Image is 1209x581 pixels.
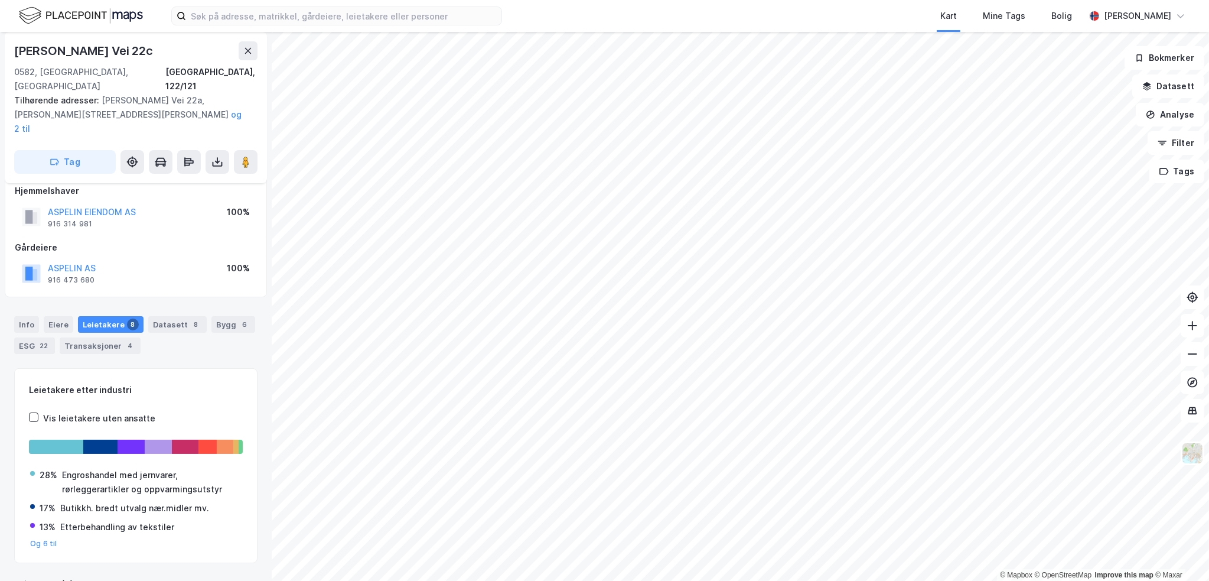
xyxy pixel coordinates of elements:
button: Og 6 til [30,539,57,548]
div: 22 [37,340,50,352]
button: Filter [1148,131,1204,155]
div: [GEOGRAPHIC_DATA], 122/121 [165,65,258,93]
button: Datasett [1132,74,1204,98]
div: 916 314 981 [48,219,92,229]
div: 17% [40,501,56,515]
div: 0582, [GEOGRAPHIC_DATA], [GEOGRAPHIC_DATA] [14,65,165,93]
div: [PERSON_NAME] Vei 22a, [PERSON_NAME][STREET_ADDRESS][PERSON_NAME] [14,93,248,136]
div: ESG [14,337,55,354]
div: Etterbehandling av tekstiler [60,520,174,534]
img: Z [1181,442,1204,465]
div: Engroshandel med jernvarer, rørleggerartikler og oppvarmingsutstyr [62,468,242,496]
button: Bokmerker [1125,46,1204,70]
div: 4 [124,340,136,352]
div: Vis leietakere uten ansatte [43,411,155,426]
div: Hjemmelshaver [15,184,257,198]
div: 8 [190,319,202,330]
div: Butikkh. bredt utvalg nær.midler mv. [60,501,209,515]
div: Eiere [44,316,73,333]
div: Leietakere etter industri [29,383,243,397]
div: Info [14,316,39,333]
a: Improve this map [1095,571,1153,579]
div: Bolig [1051,9,1072,23]
div: [PERSON_NAME] [1104,9,1171,23]
input: Søk på adresse, matrikkel, gårdeiere, leietakere eller personer [186,7,501,25]
div: [PERSON_NAME] Vei 22c [14,41,155,60]
iframe: Chat Widget [1150,524,1209,581]
div: 916 473 680 [48,275,94,285]
div: Gårdeiere [15,241,257,255]
div: Mine Tags [983,9,1025,23]
button: Analyse [1136,103,1204,126]
button: Tag [14,150,116,174]
img: logo.f888ab2527a4732fd821a326f86c7f29.svg [19,5,143,26]
div: 13% [40,520,56,534]
div: 28% [40,468,57,482]
div: Kontrollprogram for chat [1150,524,1209,581]
div: Kart [940,9,957,23]
div: Leietakere [78,316,144,333]
a: Mapbox [1000,571,1032,579]
div: 8 [127,319,139,330]
div: 100% [227,205,250,219]
div: 6 [239,319,250,330]
div: 100% [227,261,250,275]
div: Bygg [211,316,255,333]
button: Tags [1149,160,1204,183]
a: OpenStreetMap [1035,571,1092,579]
div: Datasett [148,316,207,333]
span: Tilhørende adresser: [14,95,102,105]
div: Transaksjoner [60,337,141,354]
